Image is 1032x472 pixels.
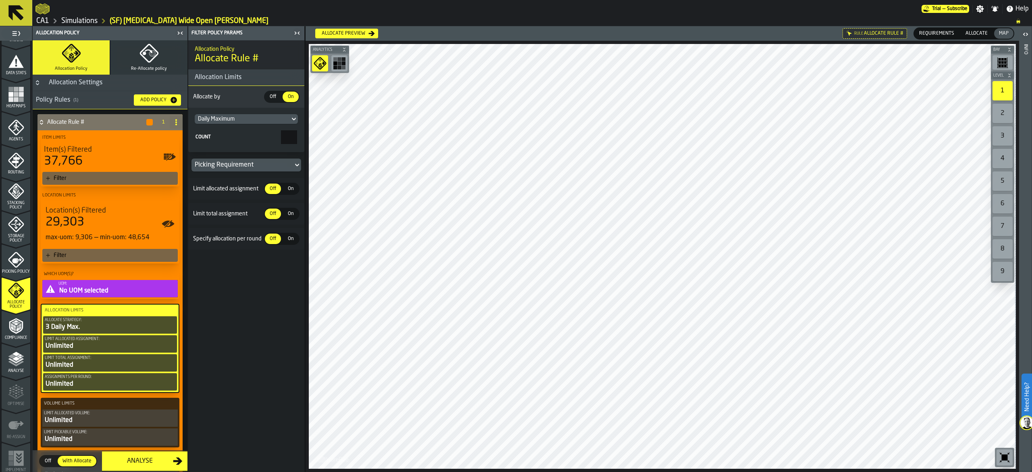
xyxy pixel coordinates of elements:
[2,343,30,376] li: menu Analyse
[315,29,378,38] button: button-Allocate preview
[42,409,178,427] button: Limit allocated volume:Unlimited
[265,92,281,102] div: thumb
[283,184,299,194] div: thumb
[961,28,992,39] div: thumb
[333,57,346,70] svg: Heatmap Mode
[160,119,166,125] span: 1
[1022,374,1031,420] label: Need Help?
[44,145,176,154] div: Title
[265,184,281,194] div: thumb
[57,455,97,467] label: button-switch-multi-With Allocate
[960,27,993,40] label: button-switch-multi-Allocate
[916,30,957,37] span: Requirements
[991,71,1014,79] button: button-
[266,235,279,242] span: Off
[914,28,959,39] div: thumb
[2,145,30,177] li: menu Routing
[991,170,1014,192] div: button-toolbar-undefined
[43,335,177,353] div: PolicyFilterItem-Limit Allocated assignment
[1019,26,1032,472] header: Info
[932,6,941,12] span: Trial
[42,270,178,278] label: Which UOM(s)?
[291,28,303,38] label: button-toggle-Close me
[196,135,211,140] span: Count
[991,54,1014,71] div: button-toolbar-undefined
[42,280,178,297] button: UOM:No UOM selected
[311,48,340,52] span: Analytics
[2,13,30,45] li: menu Orders
[137,97,170,103] div: Add Policy
[58,286,176,296] div: No UOM selected
[265,234,281,244] div: thumb
[43,373,177,391] div: PolicyFilterItem-Assignments per round
[991,125,1014,147] div: button-toolbar-undefined
[2,211,30,243] li: menu Storage Policy
[191,236,264,242] span: Specify allocation per round
[61,17,98,25] a: link-to-/wh/i/76e2a128-1b54-4d66-80d4-05ae4c277723
[991,79,1014,102] div: button-toolbar-undefined
[992,149,1013,168] div: 4
[2,137,30,142] span: Agents
[2,178,30,210] li: menu Stacking Policy
[45,322,175,332] div: 3 Daily Max.
[33,26,187,40] header: Allocation Policy
[264,91,282,103] label: button-switch-multi-Off
[991,192,1014,215] div: button-toolbar-undefined
[45,375,175,379] div: Assignments per round:
[314,57,327,70] svg: Policy Mode
[45,356,175,360] div: Limit Total assignment:
[264,233,282,245] label: button-switch-multi-Off
[33,91,187,109] h3: title-section-[object Object]
[34,30,175,36] div: Allocation Policy
[46,206,175,215] div: Title
[195,52,259,65] span: Allocate Rule #
[42,280,178,297] div: PolicyFilterItem-UOM
[995,448,1014,467] div: button-toolbar-undefined
[2,79,30,111] li: menu Heatmaps
[191,94,264,100] span: Allocate by
[283,209,299,219] div: thumb
[991,260,1014,283] div: button-toolbar-undefined
[2,369,30,373] span: Analyse
[58,282,176,286] div: UOM:
[992,73,1005,78] span: Level
[973,5,987,13] label: button-toggle-Settings
[2,376,30,409] li: menu Optimise
[330,54,349,73] div: button-toolbar-undefined
[992,48,1005,52] span: Bay
[2,402,30,406] span: Optimise
[943,6,945,12] span: —
[2,234,30,243] span: Storage Policy
[54,175,175,182] div: Filter
[42,399,178,408] label: Volume Limits
[46,206,106,215] span: Location(s) Filtered
[922,5,969,13] a: link-to-/wh/i/76e2a128-1b54-4d66-80d4-05ae4c277723/pricing/
[998,451,1011,464] svg: Reset zoom and position
[190,30,291,36] div: Filter Policy Params
[2,310,30,343] li: menu Compliance
[1003,4,1032,14] label: button-toggle-Help
[1020,28,1031,42] label: button-toggle-Open
[992,194,1013,213] div: 6
[264,183,282,195] label: button-switch-multi-Off
[45,341,175,351] div: Unlimited
[44,78,107,88] div: Allocation Settings
[191,186,264,192] span: Limit allocated assignment
[992,171,1013,191] div: 5
[996,30,1012,37] span: Map
[922,5,969,13] div: Menu Subscription
[45,360,175,370] div: Unlimited
[42,409,178,427] div: PolicyFilterItem-Limit allocated volume
[188,40,304,69] div: title-Allocate Rule #
[163,144,176,170] label: button-toggle-Show on Map
[2,28,30,39] label: button-toggle-Toggle Full Menu
[43,335,177,353] button: Limit Allocated assignment:Unlimited
[54,252,175,259] div: Filter
[188,73,241,82] span: Allocation Limits
[2,201,30,210] span: Stacking Policy
[41,144,179,170] div: stat-Item(s) Filtered
[265,209,281,219] div: thumb
[310,451,356,467] a: logo-header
